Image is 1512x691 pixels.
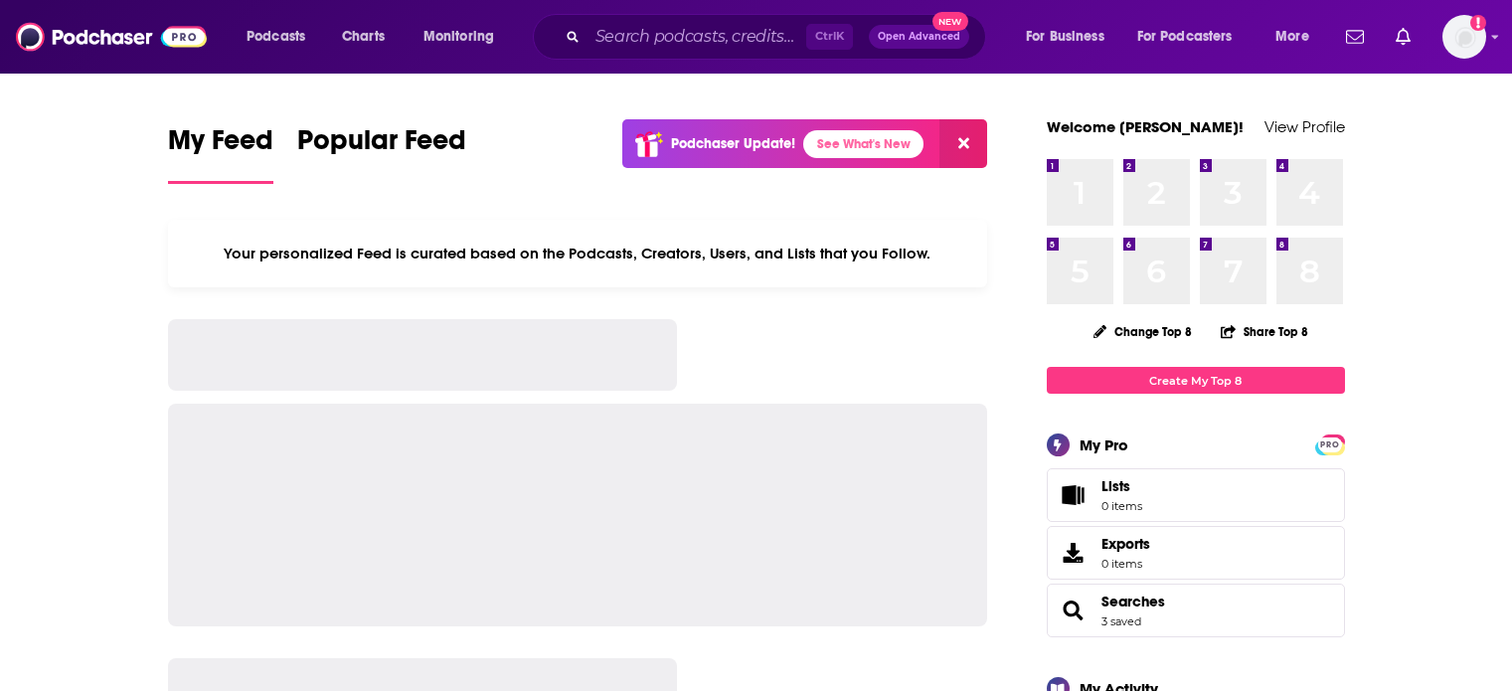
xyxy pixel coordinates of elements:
span: PRO [1318,437,1342,452]
div: My Pro [1080,435,1128,454]
span: Charts [342,23,385,51]
button: Show profile menu [1442,15,1486,59]
a: Charts [329,21,397,53]
a: View Profile [1264,117,1345,136]
a: My Feed [168,123,273,184]
a: Searches [1054,597,1093,624]
span: Monitoring [423,23,494,51]
a: Searches [1101,593,1165,610]
span: Lists [1101,477,1130,495]
span: My Feed [168,123,273,169]
a: PRO [1318,436,1342,451]
span: Lists [1054,481,1093,509]
button: open menu [410,21,520,53]
span: Logged in as N0elleB7 [1442,15,1486,59]
span: Popular Feed [297,123,466,169]
button: Open AdvancedNew [869,25,969,49]
a: Create My Top 8 [1047,367,1345,394]
img: Podchaser - Follow, Share and Rate Podcasts [16,18,207,56]
a: Exports [1047,526,1345,580]
span: 0 items [1101,499,1142,513]
div: Search podcasts, credits, & more... [552,14,1005,60]
input: Search podcasts, credits, & more... [588,21,806,53]
span: Open Advanced [878,32,960,42]
span: New [932,12,968,31]
span: Podcasts [247,23,305,51]
span: 0 items [1101,557,1150,571]
a: Show notifications dropdown [1388,20,1419,54]
span: Exports [1054,539,1093,567]
button: open menu [1261,21,1334,53]
button: open menu [233,21,331,53]
button: Change Top 8 [1082,319,1205,344]
button: open menu [1012,21,1129,53]
img: User Profile [1442,15,1486,59]
span: Exports [1101,535,1150,553]
span: For Business [1026,23,1104,51]
span: Ctrl K [806,24,853,50]
a: Popular Feed [297,123,466,184]
button: Share Top 8 [1220,312,1309,351]
a: Welcome [PERSON_NAME]! [1047,117,1244,136]
a: 3 saved [1101,614,1141,628]
svg: Add a profile image [1470,15,1486,31]
span: For Podcasters [1137,23,1233,51]
span: Lists [1101,477,1142,495]
span: Searches [1047,584,1345,637]
a: Lists [1047,468,1345,522]
button: open menu [1124,21,1261,53]
div: Your personalized Feed is curated based on the Podcasts, Creators, Users, and Lists that you Follow. [168,220,988,287]
a: Show notifications dropdown [1338,20,1372,54]
p: Podchaser Update! [671,135,795,152]
span: More [1275,23,1309,51]
a: See What's New [803,130,924,158]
